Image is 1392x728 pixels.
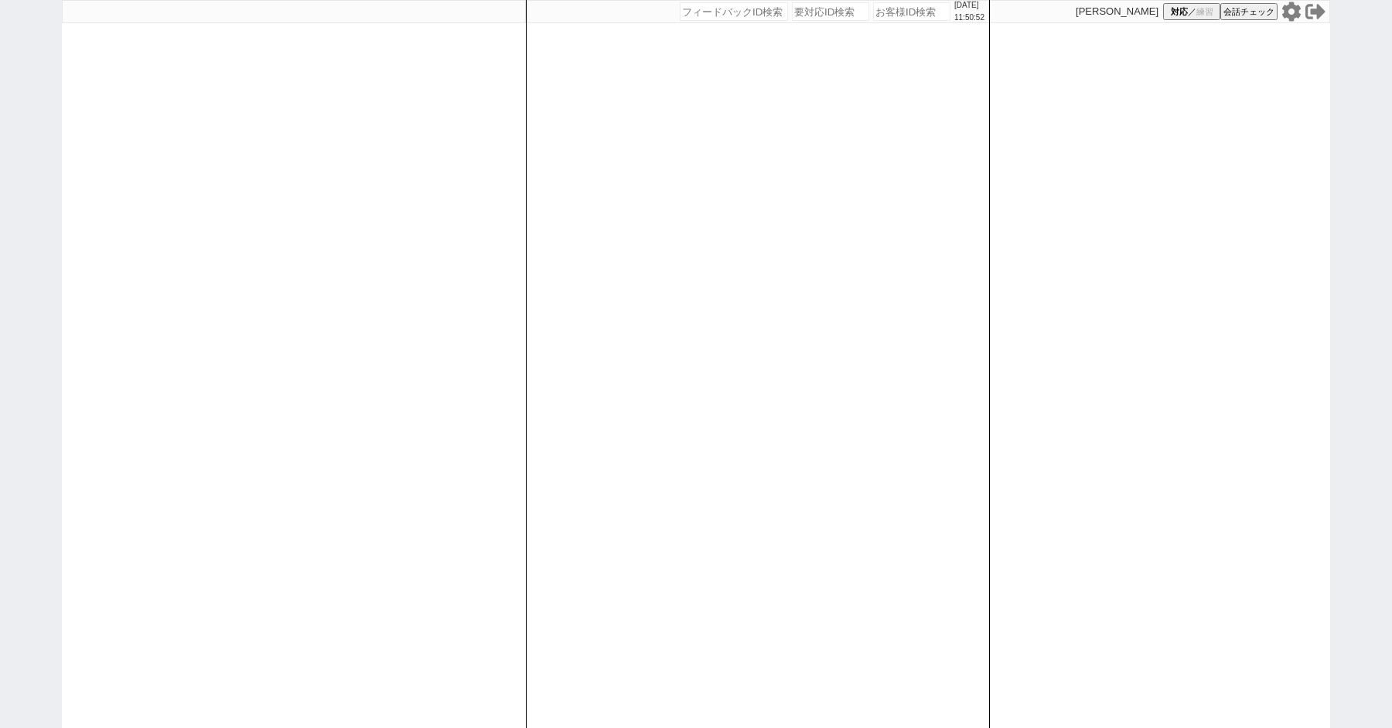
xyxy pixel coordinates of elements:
button: 対応／練習 [1163,3,1220,20]
span: 会話チェック [1223,6,1274,18]
p: [PERSON_NAME] [1076,5,1158,18]
input: 要対応ID検索 [792,2,869,21]
p: 11:50:52 [954,12,984,24]
input: お客様ID検索 [873,2,950,21]
span: 練習 [1196,6,1213,18]
input: フィードバックID検索 [680,2,788,21]
span: 対応 [1171,6,1188,18]
button: 会話チェック [1220,3,1278,20]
